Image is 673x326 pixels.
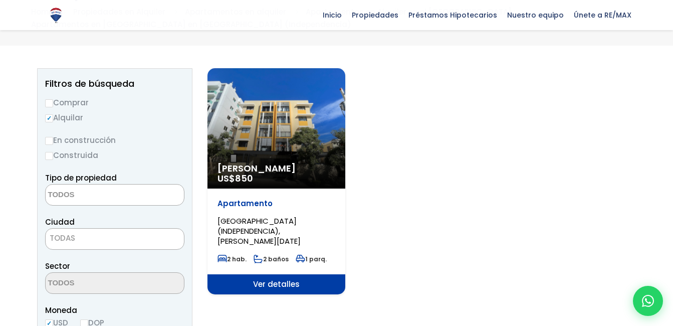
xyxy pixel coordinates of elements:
span: Ver detalles [207,274,345,294]
span: 1 parq. [296,255,327,263]
input: En construcción [45,137,53,145]
span: 2 baños [254,255,289,263]
span: Propiedades [347,8,403,23]
a: [PERSON_NAME] US$850 Apartamento [GEOGRAPHIC_DATA] (INDEPENDENCIA), [PERSON_NAME][DATE] 2 hab. 2 ... [207,68,345,294]
span: US$ [217,172,253,185]
span: [GEOGRAPHIC_DATA] (INDEPENDENCIA), [PERSON_NAME][DATE] [217,216,301,246]
input: Construida [45,152,53,160]
span: Nuestro equipo [502,8,569,23]
label: Comprar [45,96,184,109]
span: 2 hab. [217,255,247,263]
label: Alquilar [45,111,184,124]
span: Ciudad [45,217,75,227]
textarea: Search [46,185,143,206]
h2: Filtros de búsqueda [45,79,184,89]
span: Inicio [318,8,347,23]
span: TODAS [50,233,75,243]
p: Apartamento [217,199,335,209]
span: Préstamos Hipotecarios [403,8,502,23]
img: Logo de REMAX [47,7,65,24]
span: Tipo de propiedad [45,173,117,183]
span: 850 [235,172,253,185]
span: TODAS [46,231,184,245]
span: TODAS [45,228,184,250]
label: Construida [45,149,184,161]
input: Comprar [45,99,53,107]
span: Únete a RE/MAX [569,8,636,23]
input: Alquilar [45,114,53,122]
label: En construcción [45,134,184,146]
span: Sector [45,261,70,271]
span: Moneda [45,304,184,316]
span: [PERSON_NAME] [217,164,335,174]
textarea: Search [46,273,143,294]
